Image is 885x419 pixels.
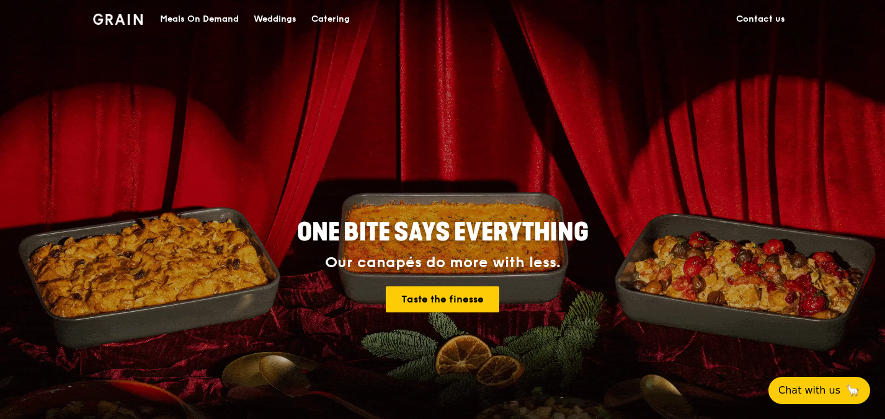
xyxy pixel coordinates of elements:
a: Contact us [729,1,793,38]
div: Weddings [254,1,296,38]
div: Catering [311,1,350,38]
span: ONE BITE SAYS EVERYTHING [297,218,589,247]
div: Meals On Demand [160,1,239,38]
a: Catering [304,1,357,38]
button: Chat with us🦙 [768,377,870,404]
span: 🦙 [845,383,860,398]
span: Chat with us [778,383,840,398]
a: Weddings [246,1,304,38]
img: Grain [93,14,143,25]
div: Our canapés do more with less. [220,254,666,271]
a: Taste the finesse [386,286,499,312]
